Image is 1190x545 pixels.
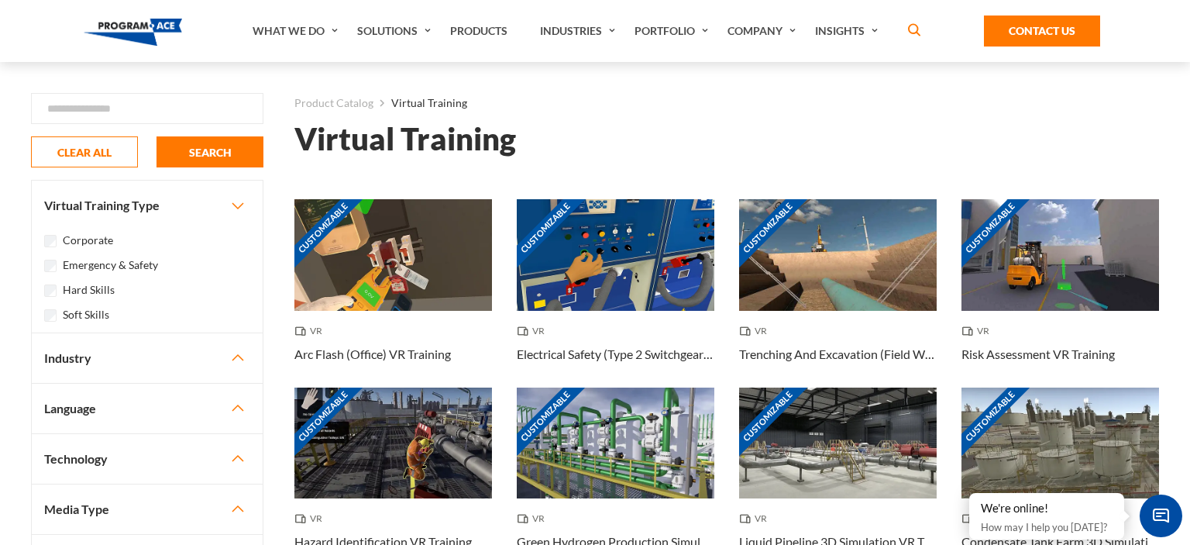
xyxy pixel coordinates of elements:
[84,19,182,46] img: Program-Ace
[63,257,158,274] label: Emergency & Safety
[739,345,937,364] h3: Trenching And Excavation (Field Work) VR Training
[294,199,492,387] a: Customizable Thumbnail - Arc Flash (Office) VR Training VR Arc Flash (Office) VR Training
[63,281,115,298] label: Hard Skills
[63,306,109,323] label: Soft Skills
[961,345,1115,364] h3: Risk Assessment VR Training
[984,16,1100,47] a: Contact Us
[32,384,263,433] button: Language
[373,93,467,113] li: Virtual Training
[32,181,263,230] button: Virtual Training Type
[32,333,263,383] button: Industry
[517,199,714,387] a: Customizable Thumbnail - Electrical Safety (Type 2 Switchgear) VR Training VR Electrical Safety (...
[294,511,328,526] span: VR
[739,323,773,339] span: VR
[31,136,138,167] button: CLEAR ALL
[739,511,773,526] span: VR
[294,323,328,339] span: VR
[961,199,1159,387] a: Customizable Thumbnail - Risk Assessment VR Training VR Risk Assessment VR Training
[961,323,996,339] span: VR
[44,309,57,322] input: Soft Skills
[1140,495,1182,537] span: Chat Widget
[294,345,451,364] h3: Arc Flash (Office) VR Training
[517,345,714,364] h3: Electrical Safety (Type 2 Switchgear) VR Training
[517,323,551,339] span: VR
[517,511,551,526] span: VR
[981,501,1113,516] div: We're online!
[294,93,1159,113] nav: breadcrumb
[44,285,57,297] input: Hard Skills
[32,434,263,484] button: Technology
[961,511,996,526] span: VR
[32,485,263,534] button: Media Type
[739,199,937,387] a: Customizable Thumbnail - Trenching And Excavation (Field Work) VR Training VR Trenching And Excav...
[63,232,113,249] label: Corporate
[294,126,516,153] h1: Virtual Training
[981,518,1113,536] p: How may I help you [DATE]?
[44,235,57,247] input: Corporate
[44,260,57,272] input: Emergency & Safety
[294,93,373,113] a: Product Catalog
